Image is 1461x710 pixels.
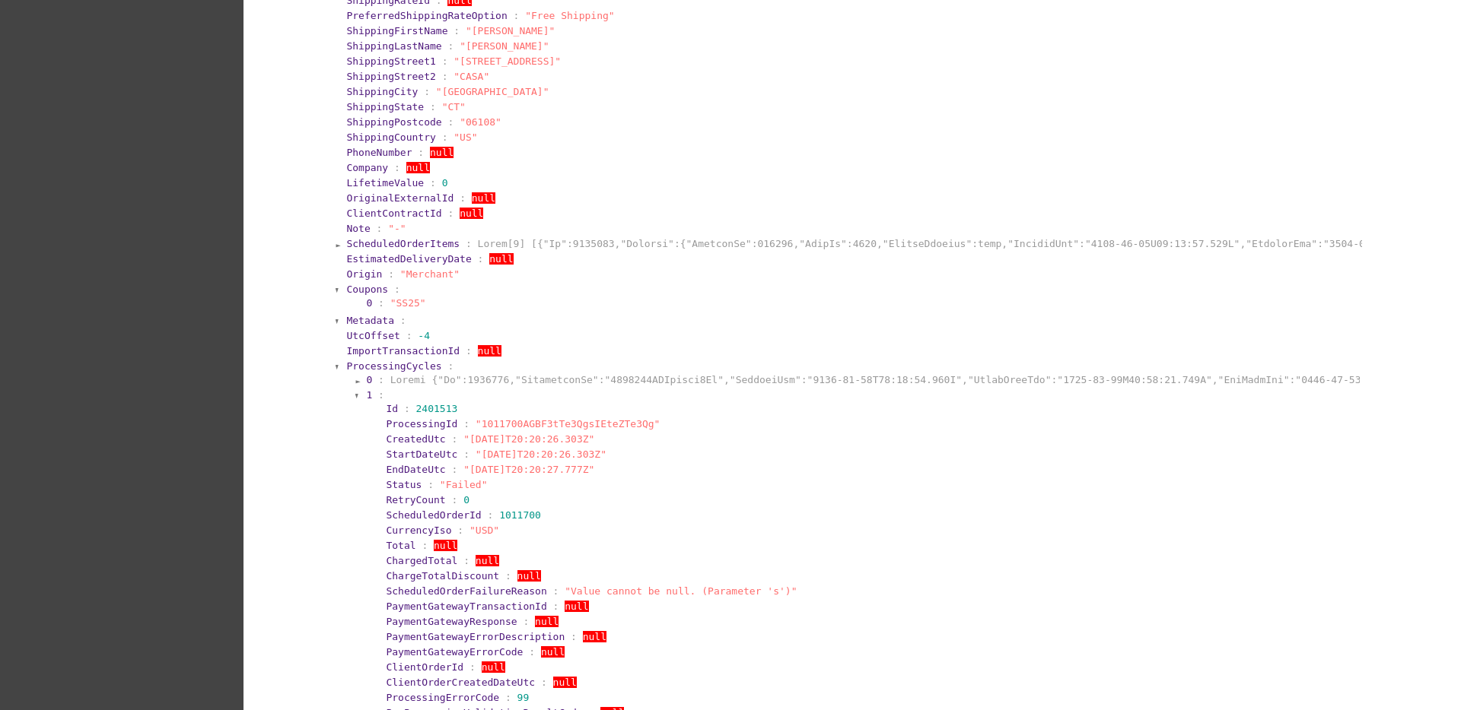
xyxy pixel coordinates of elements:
span: ChargedTotal [386,555,457,566]
span: "[STREET_ADDRESS]" [454,55,561,67]
span: : [460,192,466,204]
span: ShippingLastName [346,40,441,52]
span: ShippingPostcode [346,116,441,128]
span: : [442,55,448,67]
span: : [505,692,511,703]
span: "[DATE]T20:20:27.777Z" [463,464,594,475]
span: : [442,132,448,143]
span: : [377,223,383,234]
span: null [460,208,483,219]
span: : [452,464,458,475]
span: Origin [346,268,382,280]
span: : [430,101,436,113]
span: : [514,10,520,21]
span: null [583,631,606,642]
span: : [478,253,484,265]
span: UtcOffset [346,330,399,341]
span: : [394,284,400,295]
span: EstimatedDeliveryDate [346,253,471,265]
span: : [529,646,535,658]
span: "[GEOGRAPHIC_DATA]" [436,86,549,97]
span: "[DATE]T20:20:26.303Z" [476,449,606,460]
span: "CT" [442,101,466,113]
span: : [505,570,511,582]
span: ScheduledOrderItems [346,238,460,249]
span: "[DATE]T20:20:26.303Z" [463,433,594,445]
span: : [454,25,460,36]
span: PhoneNumber [346,147,412,158]
span: CreatedUtc [386,433,445,445]
span: : [447,116,454,128]
span: null [553,677,577,688]
span: null [472,192,495,204]
span: null [478,345,501,357]
span: : [418,147,424,158]
span: 0 [463,494,469,506]
span: ScheduledOrderId [386,509,481,521]
span: "06108" [460,116,501,128]
span: null [535,616,559,627]
span: : [466,238,472,249]
span: : [463,555,469,566]
span: "CASA" [454,71,489,82]
span: : [463,449,469,460]
span: 1 [366,389,372,401]
span: CurrencyIso [386,525,451,536]
span: null [482,661,505,673]
span: null [406,162,430,173]
span: ClientOrderId [386,661,463,673]
span: -4 [418,330,430,341]
span: : [404,403,410,414]
span: PaymentGatewayErrorCode [386,646,523,658]
span: : [428,479,434,490]
span: PreferredShippingRateOption [346,10,507,21]
span: : [487,509,493,521]
span: StartDateUtc [386,449,457,460]
span: 1011700 [499,509,541,521]
span: "1011700AGBF3tTe3QgsIEteZTe3Qg" [476,418,660,429]
span: ClientOrderCreatedDateUtc [386,677,535,688]
span: : [452,433,458,445]
span: null [517,570,541,582]
span: : [422,540,428,551]
span: ProcessingId [386,418,457,429]
span: : [442,71,448,82]
span: : [523,616,529,627]
span: : [469,661,476,673]
span: RetryCount [386,494,445,506]
span: : [424,86,430,97]
span: Total [386,540,415,551]
span: : [541,677,547,688]
span: ShippingCity [346,86,418,97]
span: "-" [388,223,406,234]
span: null [430,147,454,158]
span: Status [386,479,422,490]
span: PaymentGatewayResponse [386,616,517,627]
span: "[PERSON_NAME]" [466,25,555,36]
span: PaymentGatewayTransactionId [386,601,546,612]
span: null [565,601,588,612]
span: LifetimeValue [346,177,424,189]
span: : [378,297,384,309]
span: ShippingFirstName [346,25,447,36]
span: : [378,389,384,401]
span: null [434,540,457,551]
span: "Failed" [440,479,488,490]
span: "US" [454,132,477,143]
span: "SS25" [390,297,426,309]
span: ShippingCountry [346,132,435,143]
span: : [447,360,454,372]
span: : [447,208,454,219]
span: "USD" [469,525,499,536]
span: ProcessingErrorCode [386,692,499,703]
span: "Value cannot be null. (Parameter 's')" [565,585,797,597]
span: 0 [366,297,372,309]
span: : [447,40,454,52]
span: Company [346,162,388,173]
span: EndDateUtc [386,464,445,475]
span: ChargeTotalDiscount [386,570,499,582]
span: ShippingState [346,101,424,113]
span: PaymentGatewayErrorDescription [386,631,565,642]
span: : [406,330,412,341]
span: null [541,646,565,658]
